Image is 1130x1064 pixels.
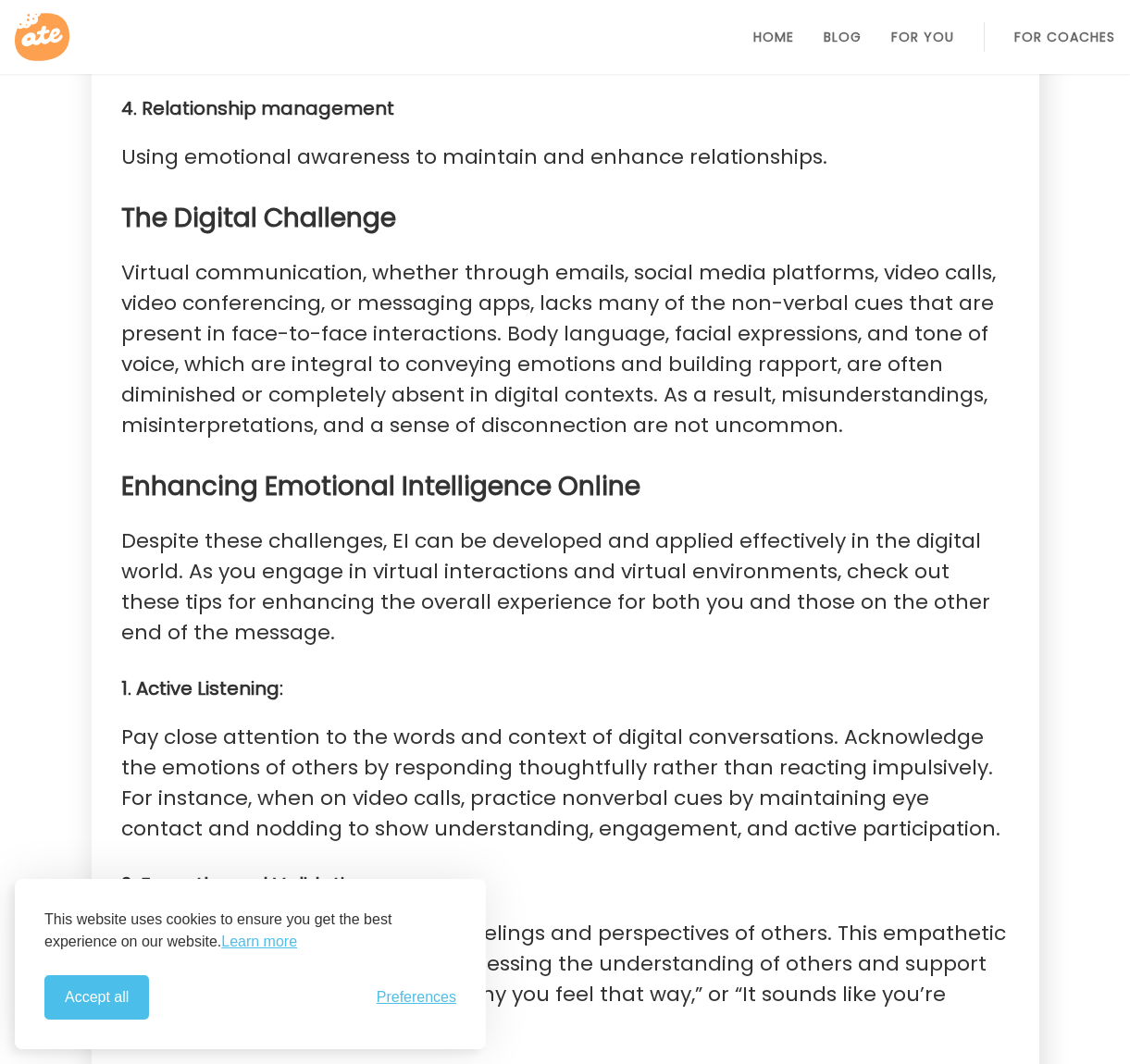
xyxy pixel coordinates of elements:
[121,677,1010,699] h4: :
[121,918,1010,1040] p: Show empathy by validating the feelings and perspectives of others. This empathetic approach can ...
[891,30,954,44] a: For You
[824,30,862,44] a: Blog
[377,989,456,1006] button: Toggle preferences
[121,722,1010,844] p: Pay close attention to the words and context of digital conversations. Acknowledge the emotions o...
[121,872,368,897] strong: 2. Empathy and Validation
[121,257,1010,440] p: Virtual communication, whether through emails, social media platforms, video calls, video confere...
[121,95,394,121] strong: 4. Relationship management
[121,873,1010,896] h4: :
[121,142,1010,172] p: Using emotional awareness to maintain and enhance relationships.
[44,975,149,1020] button: Accept all cookies
[753,30,794,44] a: Home
[121,200,396,236] strong: The Digital Challenge
[377,989,456,1006] span: Preferences
[121,675,279,701] strong: 1. Active Listening
[121,526,1010,648] p: Despite these challenges, EI can be developed and applied effectively in the digital world. As yo...
[44,909,456,953] p: This website uses cookies to ensure you get the best experience on our website.
[1014,30,1115,44] a: For Coaches
[121,468,640,504] strong: Enhancing Emotional Intelligence Online
[221,931,297,953] a: Learn more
